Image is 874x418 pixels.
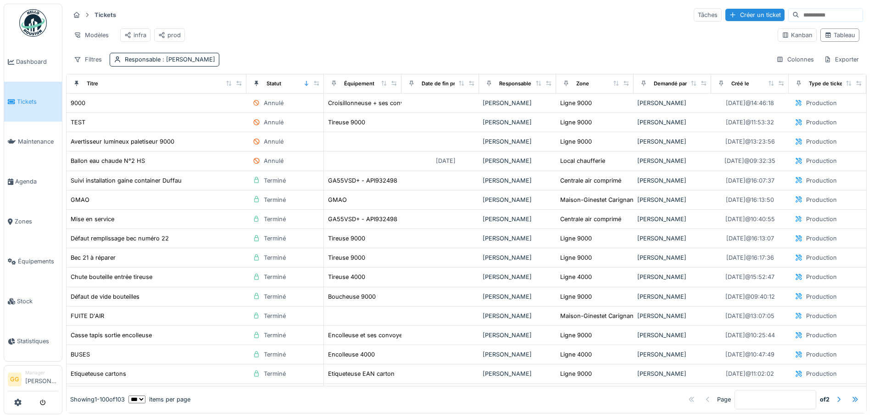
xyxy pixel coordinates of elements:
[806,350,837,359] div: Production
[725,312,774,320] div: [DATE] @ 13:07:05
[71,137,174,146] div: Avertisseur lumineux paletiseur 9000
[483,312,553,320] div: [PERSON_NAME]
[726,253,774,262] div: [DATE] @ 16:17:36
[637,273,707,281] div: [PERSON_NAME]
[806,253,837,262] div: Production
[483,215,553,223] div: [PERSON_NAME]
[264,195,286,204] div: Terminé
[264,369,286,378] div: Terminé
[725,215,775,223] div: [DATE] @ 10:40:55
[637,350,707,359] div: [PERSON_NAME]
[17,97,58,106] span: Tickets
[483,137,553,146] div: [PERSON_NAME]
[267,80,281,88] div: Statut
[264,118,284,127] div: Annulé
[560,331,592,340] div: Ligne 9000
[436,156,456,165] div: [DATE]
[725,350,774,359] div: [DATE] @ 10:47:49
[806,156,837,165] div: Production
[87,80,98,88] div: Titre
[71,99,85,107] div: 9000
[637,118,707,127] div: [PERSON_NAME]
[4,241,62,281] a: Équipements
[71,195,89,204] div: GMAO
[328,292,376,301] div: Boucheuse 9000
[264,331,286,340] div: Terminé
[19,9,47,37] img: Badge_color-CXgf-gQk.svg
[71,118,85,127] div: TEST
[483,292,553,301] div: [PERSON_NAME]
[806,195,837,204] div: Production
[264,234,286,243] div: Terminé
[560,273,592,281] div: Ligne 4000
[328,273,365,281] div: Tireuse 4000
[820,395,829,404] strong: of 2
[560,312,634,320] div: Maison-Ginestet Carignan
[576,80,589,88] div: Zone
[806,176,837,185] div: Production
[483,331,553,340] div: [PERSON_NAME]
[264,99,284,107] div: Annulé
[806,137,837,146] div: Production
[806,99,837,107] div: Production
[560,118,592,127] div: Ligne 9000
[560,176,621,185] div: Centrale air comprimé
[71,215,114,223] div: Mise en service
[806,312,837,320] div: Production
[724,156,775,165] div: [DATE] @ 09:32:35
[124,31,146,39] div: infra
[264,253,286,262] div: Terminé
[4,162,62,201] a: Agenda
[560,350,592,359] div: Ligne 4000
[71,253,116,262] div: Bec 21 à réparer
[694,8,722,22] div: Tâches
[264,350,286,359] div: Terminé
[637,176,707,185] div: [PERSON_NAME]
[17,337,58,346] span: Statistiques
[806,369,837,378] div: Production
[483,118,553,127] div: [PERSON_NAME]
[328,118,365,127] div: Tireuse 9000
[91,11,120,19] strong: Tickets
[560,215,621,223] div: Centrale air comprimé
[637,195,707,204] div: [PERSON_NAME]
[483,350,553,359] div: [PERSON_NAME]
[25,369,58,376] div: Manager
[806,331,837,340] div: Production
[726,234,774,243] div: [DATE] @ 16:13:07
[483,195,553,204] div: [PERSON_NAME]
[4,122,62,162] a: Maintenance
[726,369,774,378] div: [DATE] @ 11:02:02
[806,234,837,243] div: Production
[637,253,707,262] div: [PERSON_NAME]
[328,350,375,359] div: Encolleuse 4000
[328,195,347,204] div: GMAO
[264,176,286,185] div: Terminé
[560,253,592,262] div: Ligne 9000
[161,56,215,63] span: : [PERSON_NAME]
[560,156,605,165] div: Local chaufferie
[560,292,592,301] div: Ligne 9000
[809,80,845,88] div: Type de ticket
[637,369,707,378] div: [PERSON_NAME]
[560,234,592,243] div: Ligne 9000
[560,99,592,107] div: Ligne 9000
[731,80,749,88] div: Créé le
[125,55,215,64] div: Responsable
[328,253,365,262] div: Tireuse 9000
[726,99,774,107] div: [DATE] @ 14:46:18
[483,369,553,378] div: [PERSON_NAME]
[328,215,397,223] div: GA55VSD+ - API932498
[725,331,775,340] div: [DATE] @ 10:25:44
[637,156,707,165] div: [PERSON_NAME]
[4,201,62,241] a: Zones
[18,257,58,266] span: Équipements
[422,80,468,88] div: Date de fin prévue
[483,253,553,262] div: [PERSON_NAME]
[328,369,395,378] div: Etiqueteuse EAN carton
[71,156,145,165] div: Ballon eau chaude N°2 HS
[264,215,286,223] div: Terminé
[4,281,62,321] a: Stock
[71,369,126,378] div: Etiqueteuse cartons
[328,234,365,243] div: Tireuse 9000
